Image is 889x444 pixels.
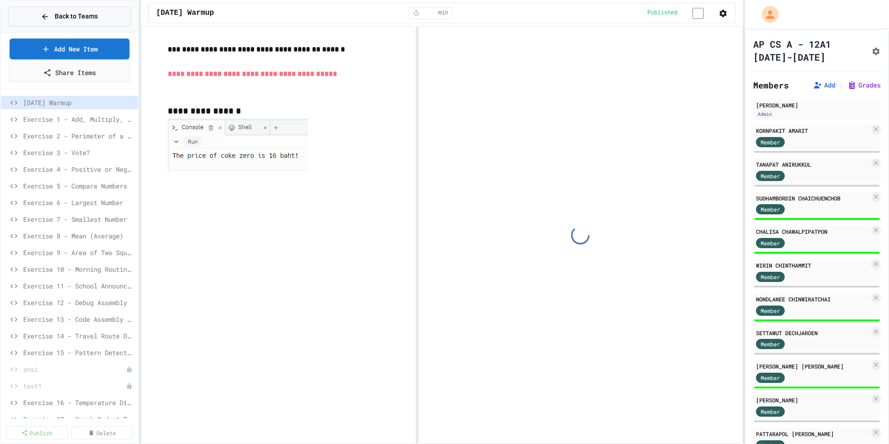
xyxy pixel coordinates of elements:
span: Exercise 6 - Largest Number [23,198,134,207]
span: test1 [23,381,126,391]
span: [DATE] Warmup [156,7,214,19]
span: Member [761,172,780,180]
span: Exercise 7 - Smallest Number [23,214,134,224]
span: Member [761,340,780,348]
div: [PERSON_NAME] [756,101,878,109]
span: Member [761,306,780,315]
span: Exercise 17 - Snack Budget Tracker [23,414,134,424]
div: Content is published and visible to students [648,7,715,19]
button: Back to Teams [8,6,131,26]
a: Share Items [8,63,131,82]
span: ansi [23,364,126,374]
span: Exercise 3 - Vote? [23,148,134,157]
span: Exercise 15 - Pattern Detective [23,348,134,357]
span: Back to Teams [55,12,98,21]
div: SETTAWUT DECHJAROEN [756,329,870,337]
h1: AP CS A - 12A1 [DATE]-[DATE] [753,38,868,63]
input: publish toggle [681,8,715,19]
span: | [839,80,844,91]
span: Exercise 16 - Temperature Display Fix [23,398,134,407]
div: PATTARAPOL [PERSON_NAME] [756,430,870,438]
h2: Members [753,79,789,92]
div: SUDHAMBORDIN CHAICHUENCHOB [756,194,870,202]
a: Publish [6,426,68,439]
span: Exercise 4 - Positive or Negative? [23,164,134,174]
span: Member [761,407,780,416]
span: Exercise 1 - Add, Multiply, Subtract, Divide [23,114,134,124]
span: Exercise 9 - Area of Two Squares [23,248,134,257]
span: Member [761,205,780,213]
div: TANAPAT ANIRUKKUL [756,160,870,169]
span: min [438,9,448,17]
div: WIRIN CHINTHAMMIT [756,261,870,269]
span: Exercise 14 - Travel Route Debugger [23,331,134,341]
div: CHALISA CHAWALPIPATPON [756,227,870,236]
span: Published [648,9,678,17]
div: Admin [756,110,774,118]
div: [PERSON_NAME] [756,396,870,404]
span: Exercise 13 - Code Assembly Challenge [23,314,134,324]
div: Unpublished [126,383,133,389]
span: Member [761,374,780,382]
span: Member [761,239,780,247]
span: Exercise 11 - School Announcements [23,281,134,291]
div: KORNPAKIT AMARIT [756,126,870,135]
span: Exercise 12 - Debug Assembly [23,298,134,307]
span: Member [761,138,780,146]
span: Exercise 8 - Mean (Average) [23,231,134,241]
button: Add [813,81,835,90]
a: Delete [71,426,133,439]
div: Unpublished [126,366,133,373]
button: Grades [847,81,881,90]
button: Assignment Settings [871,45,881,56]
div: My Account [752,4,781,25]
div: [PERSON_NAME] [PERSON_NAME] [756,362,870,370]
div: NONDLANEE CHINWIRATCHAI [756,295,870,303]
span: [DATE] Warmup [23,98,134,107]
span: Exercise 2 - Perimeter of a circle [23,131,134,141]
span: Member [761,273,780,281]
span: Exercise 5 - Compare Numbers [23,181,134,191]
a: Add New Item [10,38,130,59]
span: Exercise 10 - Morning Routine Fix [23,264,134,274]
